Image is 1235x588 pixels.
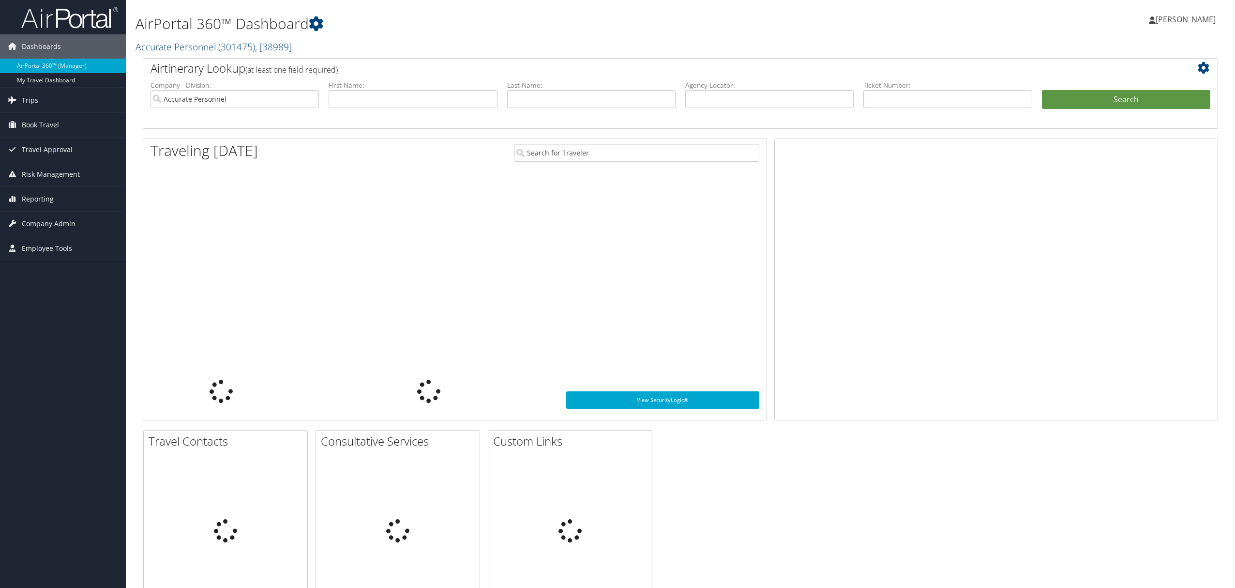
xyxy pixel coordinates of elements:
a: Accurate Personnel [136,40,292,53]
span: Risk Management [22,162,80,186]
h1: AirPortal 360™ Dashboard [136,14,862,34]
span: (at least one field required) [245,64,338,75]
a: [PERSON_NAME] [1149,5,1225,34]
span: Travel Approval [22,138,73,162]
span: Book Travel [22,113,59,137]
span: Company Admin [22,212,75,236]
span: ( 301475 ) [218,40,255,53]
button: Search [1042,90,1210,109]
span: Trips [22,88,38,112]
h2: Airtinerary Lookup [151,60,1121,77]
span: [PERSON_NAME] [1156,14,1216,25]
label: Last Name: [507,80,676,90]
label: Agency Locator: [685,80,854,90]
span: Employee Tools [22,236,72,261]
h1: Traveling [DATE] [151,140,258,161]
input: Search for Traveler [514,144,759,162]
h2: Consultative Services [321,433,480,449]
h2: Custom Links [493,433,652,449]
span: Dashboards [22,34,61,59]
a: View SecurityLogic® [566,391,759,409]
span: Reporting [22,187,54,211]
label: Company - Division: [151,80,319,90]
h2: Travel Contacts [149,433,307,449]
img: airportal-logo.png [21,6,118,29]
label: First Name: [329,80,497,90]
span: , [ 38989 ] [255,40,292,53]
label: Ticket Number: [863,80,1032,90]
